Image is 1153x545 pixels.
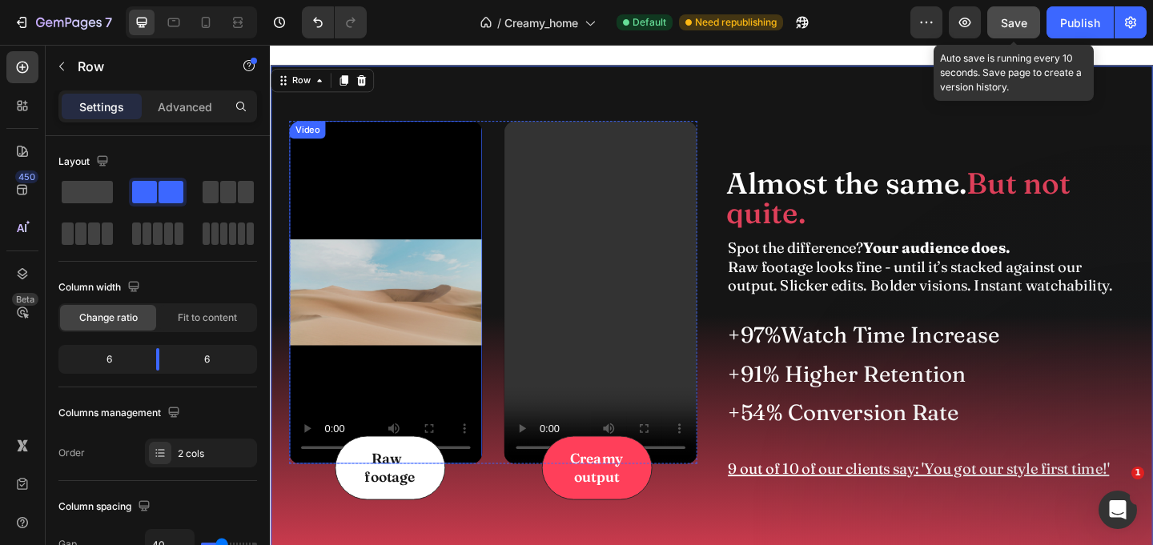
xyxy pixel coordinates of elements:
[498,343,554,372] span: +91%
[645,210,805,230] strong: Your audience does.
[498,451,913,471] u: 9 out of 10 of our clients say: 'You got our style first time!'
[21,31,47,46] div: Row
[302,6,367,38] div: Undo/Redo
[987,6,1040,38] button: Save
[496,298,940,332] h2: Watch Time Increase
[58,496,154,518] div: Column spacing
[633,15,666,30] span: Default
[496,340,940,375] h2: Higher Retention
[105,13,112,32] p: 7
[6,6,119,38] button: 7
[498,230,938,272] p: Raw footage looks fine - until it’s stacked against our output. Slicker edits. Bolder visions. In...
[178,311,237,325] span: Fit to content
[58,446,85,460] div: Order
[504,14,578,31] span: Creamy_home
[79,311,138,325] span: Change ratio
[12,293,38,306] div: Beta
[498,300,556,330] span: +97%
[1060,14,1100,31] div: Publish
[58,403,183,424] div: Columns management
[695,15,777,30] span: Need republishing
[58,151,112,173] div: Layout
[15,170,38,183] div: 450
[158,98,212,115] p: Advanced
[1047,6,1114,38] button: Publish
[497,14,501,31] span: /
[62,348,143,371] div: 6
[1001,16,1027,30] span: Save
[498,385,749,415] span: +54% Conversion Rate
[172,348,254,371] div: 6
[1099,491,1137,529] iframe: Intercom live chat
[79,98,124,115] p: Settings
[78,57,214,76] p: Row
[311,440,400,479] p: Creamy output
[496,130,870,202] span: But not quite.
[496,130,757,170] span: Almost the same.
[178,447,253,461] div: 2 cols
[270,45,1153,545] iframe: Design area
[498,210,938,230] p: Spot the difference?
[1131,467,1144,479] span: 1
[58,277,143,299] div: Column width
